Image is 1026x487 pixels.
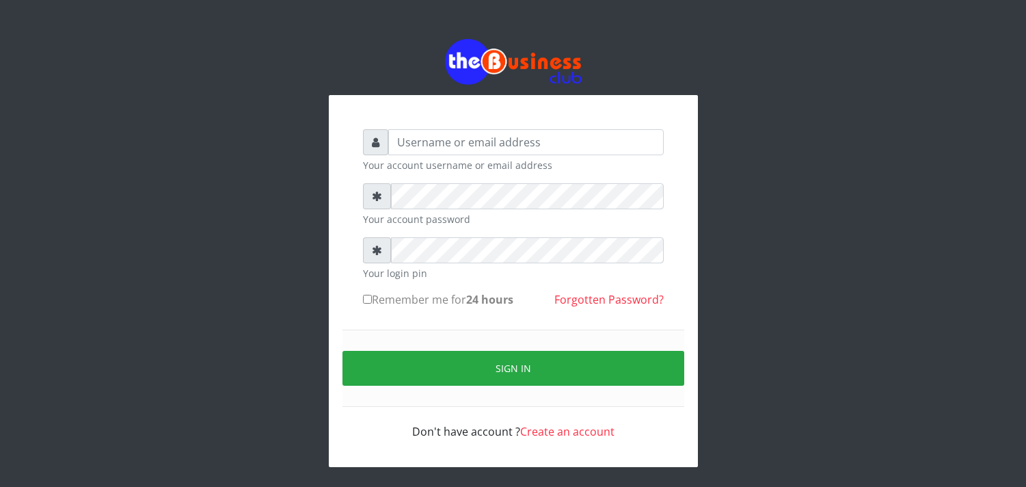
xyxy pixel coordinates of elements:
input: Remember me for24 hours [363,295,372,304]
small: Your login pin [363,266,664,280]
div: Don't have account ? [363,407,664,440]
small: Your account password [363,212,664,226]
a: Forgotten Password? [554,292,664,307]
input: Username or email address [388,129,664,155]
a: Create an account [520,424,615,439]
button: Sign in [342,351,684,386]
b: 24 hours [466,292,513,307]
label: Remember me for [363,291,513,308]
small: Your account username or email address [363,158,664,172]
